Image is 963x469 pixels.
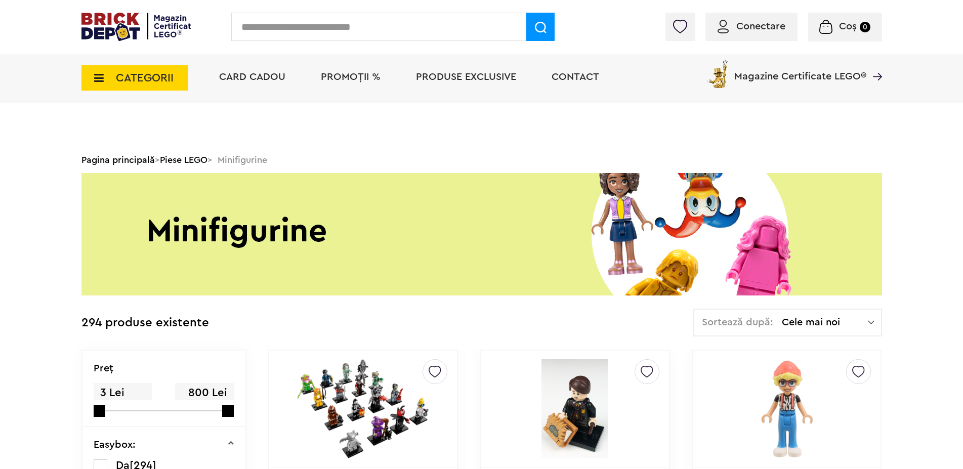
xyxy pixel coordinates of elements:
[782,317,868,327] span: Cele mai noi
[552,72,599,82] a: Contact
[734,58,866,81] span: Magazine Certificate LEGO®
[839,21,857,31] span: Coș
[416,72,516,82] a: Produse exclusive
[748,359,825,458] img: Minifigurină LEGO Friends Olly frnd745
[321,72,381,82] a: PROMOȚII %
[160,155,207,164] a: Piese LEGO
[81,309,209,337] div: 294 produse existente
[81,173,882,295] img: Minifigurine
[116,72,174,83] span: CATEGORII
[94,363,113,373] p: Preţ
[860,22,870,32] small: 0
[219,72,285,82] a: Card Cadou
[94,440,136,450] p: Easybox:
[81,147,882,173] div: > > Minifigurine
[736,21,785,31] span: Conectare
[94,383,152,403] span: 3 Lei
[175,383,234,403] span: 800 Lei
[866,58,882,68] a: Magazine Certificate LEGO®
[527,359,622,458] img: Minifigurină LEGO Minifigurine colectionabile Neville Longbottom colhp2-16
[702,317,773,327] span: Sortează după:
[292,359,434,458] img: Minifigurine LEGO Set complet minifigurine colectionabile 71010 (16/set) Seria 14
[718,21,785,31] a: Conectare
[81,155,155,164] a: Pagina principală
